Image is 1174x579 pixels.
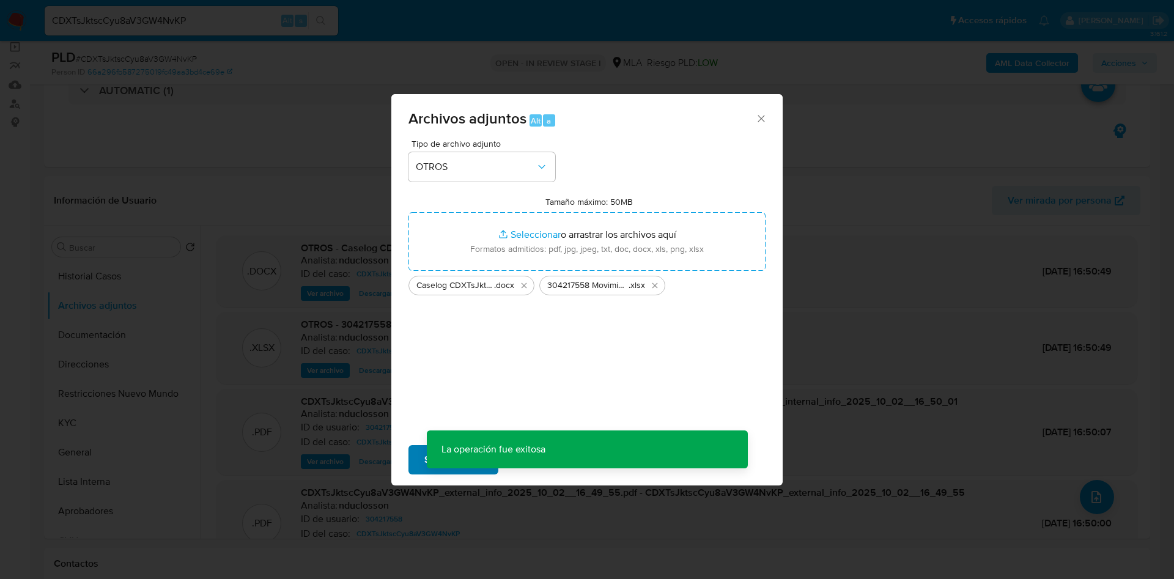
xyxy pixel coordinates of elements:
[755,112,766,124] button: Cerrar
[427,430,560,468] p: La operación fue exitosa
[531,115,541,127] span: Alt
[648,278,662,293] button: Eliminar 304217558 Movimientos.xlsx
[408,152,555,182] button: OTROS
[408,271,766,295] ul: Archivos seleccionados
[424,446,482,473] span: Subir archivo
[629,279,645,292] span: .xlsx
[547,115,551,127] span: a
[547,279,629,292] span: 304217558 Movimientos
[416,161,536,173] span: OTROS
[416,279,494,292] span: Caselog CDXTsJktscCyu8aV3GW4NvKP_2025_08_19_04_13_58
[519,446,559,473] span: Cancelar
[545,196,633,207] label: Tamaño máximo: 50MB
[412,139,558,148] span: Tipo de archivo adjunto
[494,279,514,292] span: .docx
[408,108,526,129] span: Archivos adjuntos
[517,278,531,293] button: Eliminar Caselog CDXTsJktscCyu8aV3GW4NvKP_2025_08_19_04_13_58.docx
[408,445,498,474] button: Subir archivo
